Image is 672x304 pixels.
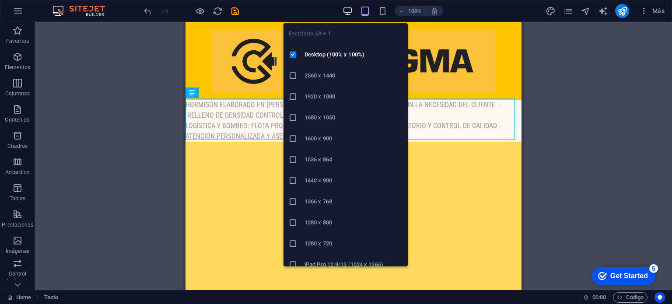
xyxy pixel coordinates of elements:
[5,116,30,123] p: Contenido
[304,175,402,186] h6: 1440 × 900
[617,292,644,303] span: Código
[636,4,668,18] button: Más
[24,10,61,17] div: Get Started
[598,6,608,16] button: text_generator
[545,6,556,16] button: design
[213,6,223,16] i: Volver a cargar página
[6,248,29,255] p: Imágenes
[304,112,402,123] h6: 1680 x 1050
[2,221,33,228] p: Prestaciones
[5,169,30,176] p: Accordion
[44,292,58,303] nav: breadcrumb
[613,292,647,303] button: Código
[143,6,153,16] i: Deshacer: Cambiar texto (Ctrl+Z)
[7,292,31,303] a: Haz clic para cancelar la selección y doble clic para abrir páginas
[640,7,665,15] span: Más
[563,6,573,16] button: pages
[615,4,629,18] button: publish
[142,6,153,16] button: undo
[304,217,402,228] h6: 1280 x 800
[230,6,240,16] i: Guardar (Ctrl+S)
[654,292,665,303] button: Usercentrics
[5,64,30,71] p: Elementos
[212,6,223,16] button: reload
[408,6,422,16] h6: 100%
[7,143,28,150] p: Cuadros
[304,259,402,270] h6: iPad Pro 12.9/13 (1024 x 1366)
[304,49,402,60] h6: Desktop (100% x 100%)
[617,6,627,16] i: Publicar
[304,133,402,144] h6: 1600 x 900
[304,91,402,102] h6: 1920 x 1080
[395,6,426,16] button: 100%
[44,292,58,303] span: Haz clic para seleccionar y doble clic para editar
[5,90,30,97] p: Columnas
[230,6,240,16] button: save
[5,4,69,23] div: Get Started 5 items remaining, 0% complete
[304,70,402,81] h6: 2560 x 1440
[581,6,591,16] i: Navegador
[580,6,591,16] button: navigator
[592,292,606,303] span: 00 00
[6,38,29,45] p: Favoritos
[10,195,26,202] p: Tablas
[563,6,573,16] i: Páginas (Ctrl+Alt+S)
[598,6,608,16] i: AI Writer
[63,2,71,10] div: 5
[304,238,402,249] h6: 1280 x 720
[304,154,402,165] h6: 1536 x 864
[50,6,116,16] img: Editor Logo
[598,294,600,301] span: :
[304,196,402,207] h6: 1366 x 768
[430,7,438,15] i: Al redimensionar, ajustar el nivel de zoom automáticamente para ajustarse al dispositivo elegido.
[546,6,556,16] i: Diseño (Ctrl+Alt+Y)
